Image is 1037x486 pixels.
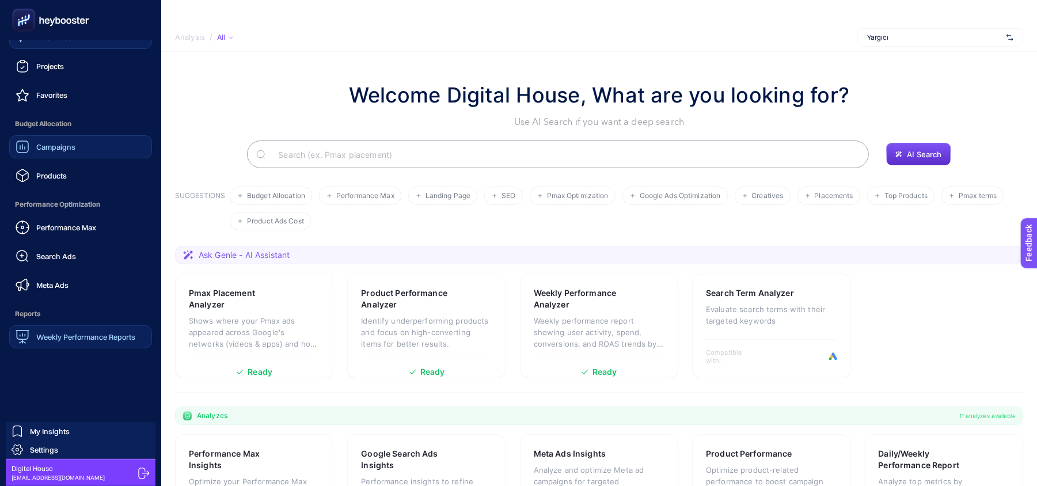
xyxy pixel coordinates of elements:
span: Placements [815,192,853,200]
p: Weekly performance report showing user activity, spend, conversions, and ROAS trends by week. [534,315,664,350]
span: Budget Allocation [247,192,305,200]
a: Products [9,164,152,187]
h3: Product Performance [706,448,792,460]
h3: Pmax Placement Analyzer [189,287,284,310]
a: Pmax Placement AnalyzerShows where your Pmax ads appeared across Google's networks (videos & apps... [175,274,333,378]
span: Product Ads Cost [247,217,304,226]
span: Performance Optimization [9,193,152,216]
h3: Performance Max Insights [189,448,284,471]
span: Meta Ads [36,280,69,290]
span: Creatives [752,192,784,200]
a: Search Ads [9,245,152,268]
a: Product Performance AnalyzerIdentify underperforming products and focus on high-converting items ... [347,274,506,378]
button: AI Search [886,143,951,166]
a: Settings [6,441,155,459]
a: Performance Max [9,216,152,239]
span: SEO [502,192,515,200]
p: Identify underperforming products and focus on high-converting items for better results. [361,315,492,350]
span: Settings [30,445,58,454]
span: Yargıcı [867,33,1002,42]
span: / [210,32,212,41]
a: Favorites [9,83,152,107]
span: Compatible with: [706,348,758,364]
input: Search [269,138,860,170]
h3: Google Search Ads Insights [361,448,457,471]
h1: Welcome Digital House, What are you looking for? [349,79,850,111]
a: Projects [9,55,152,78]
img: svg%3e [1006,32,1013,43]
span: 11 analyzes available [959,411,1016,420]
span: Ask Genie - AI Assistant [199,249,290,261]
h3: Product Performance Analyzer [361,287,457,310]
span: Landing Page [426,192,470,200]
p: Shows where your Pmax ads appeared across Google's networks (videos & apps) and how each placemen... [189,315,320,350]
span: Search Ads [36,252,76,261]
span: Performance Max [36,223,96,232]
span: Performance Max [336,192,394,200]
span: Analysis [175,33,205,42]
span: Feedback [7,3,44,13]
span: Campaigns [36,142,75,151]
a: Meta Ads [9,274,152,297]
p: Use AI Search if you want a deep search [349,115,850,129]
span: Weekly Performance Reports [36,332,135,341]
h3: Daily/Weekly Performance Report [879,448,975,471]
span: Ready [592,368,617,376]
a: Weekly Performance AnalyzerWeekly performance report showing user activity, spend, conversions, a... [520,274,678,378]
span: Ready [248,368,272,376]
a: Campaigns [9,135,152,158]
span: My Insights [30,427,70,436]
span: Products [36,171,67,180]
h3: Search Term Analyzer [706,287,794,299]
span: AI Search [907,150,941,159]
h3: Meta Ads Insights [534,448,606,460]
h3: Weekly Performance Analyzer [534,287,630,310]
h3: SUGGESTIONS [175,191,225,230]
span: Top Products [884,192,928,200]
a: My Insights [6,422,155,441]
span: Digital House [12,464,105,473]
span: Analyzes [197,411,227,420]
a: Search Term AnalyzerEvaluate search terms with their targeted keywordsCompatible with: [692,274,850,378]
span: Google Ads Optimization [640,192,721,200]
span: Budget Allocation [9,112,152,135]
span: Ready [420,368,445,376]
span: Reports [9,302,152,325]
div: All [217,33,233,42]
span: Pmax Optimization [547,192,609,200]
p: Evaluate search terms with their targeted keywords [706,303,837,326]
span: Projects [36,62,64,71]
span: [EMAIL_ADDRESS][DOMAIN_NAME] [12,473,105,482]
span: Pmax terms [959,192,997,200]
span: Favorites [36,90,67,100]
a: Weekly Performance Reports [9,325,152,348]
